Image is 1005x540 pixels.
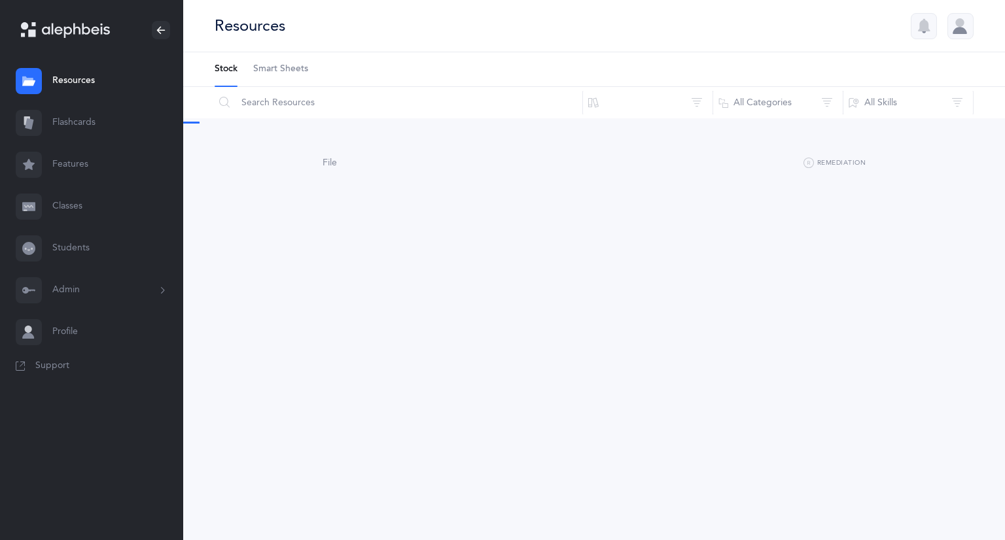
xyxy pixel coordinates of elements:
[215,15,285,37] div: Resources
[253,63,308,76] span: Smart Sheets
[214,87,583,118] input: Search Resources
[713,87,843,118] button: All Categories
[803,156,866,171] button: Remediation
[323,158,337,168] span: File
[843,87,974,118] button: All Skills
[35,360,69,373] span: Support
